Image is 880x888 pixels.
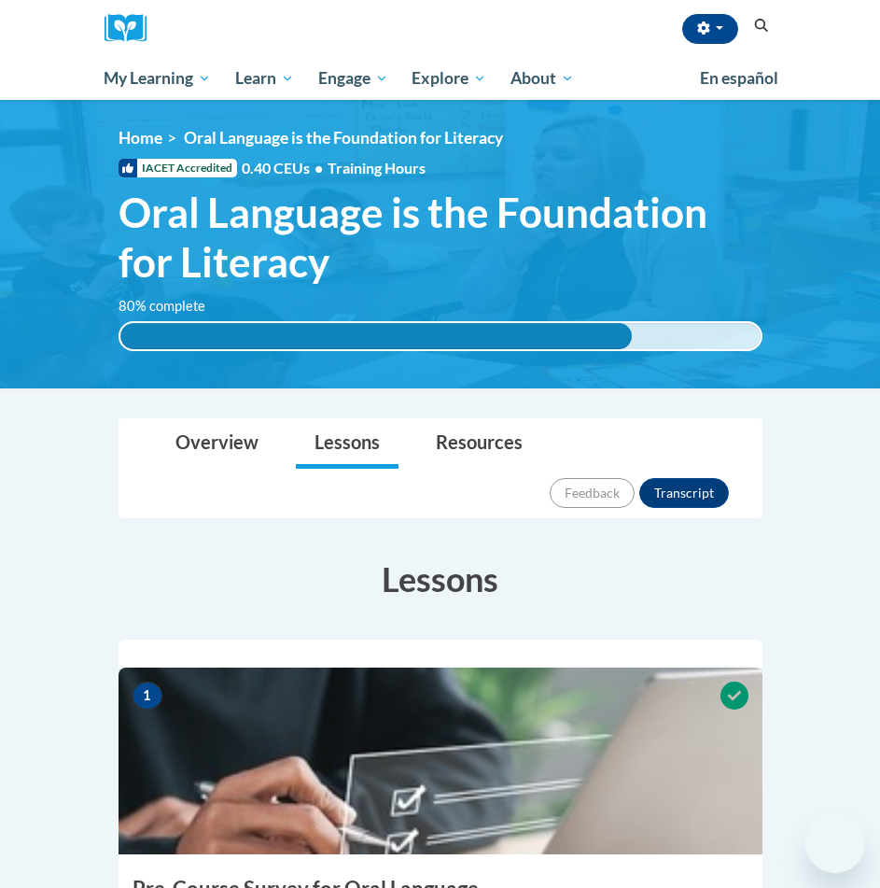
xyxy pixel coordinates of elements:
span: Oral Language is the Foundation for Literacy [119,188,762,287]
div: 80% complete [120,323,633,349]
button: Account Settings [682,14,738,44]
span: Training Hours [328,159,426,176]
span: IACET Accredited [119,159,237,177]
a: Resources [417,419,541,469]
img: Logo brand [105,14,161,43]
span: 0.40 CEUs [242,158,328,178]
span: About [510,67,574,90]
a: Overview [157,419,277,469]
label: 80% complete [119,296,226,317]
a: My Learning [92,57,224,100]
button: Search [747,15,775,37]
a: Cox Campus [105,14,161,43]
span: My Learning [104,67,211,90]
button: Feedback [550,478,635,508]
span: Explore [412,67,486,90]
a: Home [119,128,162,148]
div: Main menu [91,57,790,100]
span: Learn [235,67,294,90]
iframe: Button to launch messaging window [805,813,865,873]
a: About [498,57,586,100]
a: Lessons [296,419,398,469]
span: En español [700,68,778,88]
a: Engage [306,57,400,100]
span: Engage [318,67,388,90]
h3: Lessons [119,556,762,602]
button: Transcript [639,478,729,508]
a: Explore [399,57,498,100]
a: En español [688,59,790,98]
span: Oral Language is the Foundation for Literacy [184,128,503,148]
span: 1 [133,682,162,710]
span: • [314,159,323,176]
img: Course Image [119,668,762,854]
a: Learn [223,57,306,100]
